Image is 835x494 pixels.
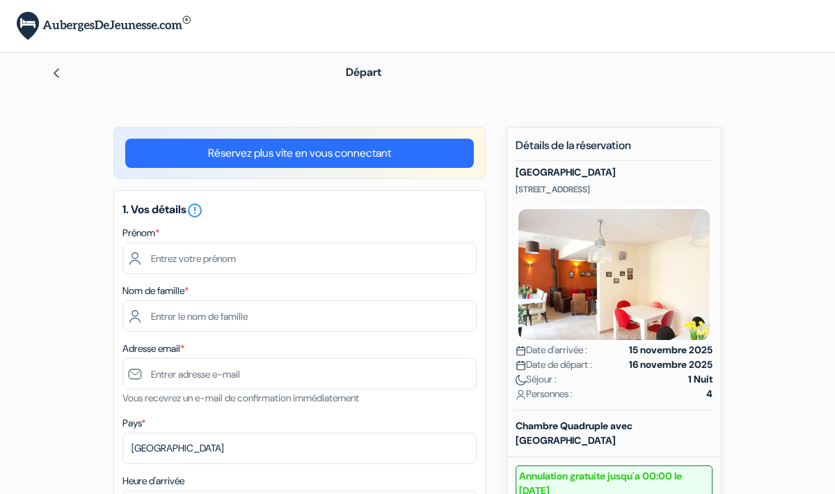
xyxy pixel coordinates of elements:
h5: [GEOGRAPHIC_DATA] [516,167,713,178]
label: Heure d'arrivée [122,474,184,488]
label: Adresse email [122,341,184,356]
strong: 16 novembre 2025 [629,357,713,372]
label: Prénom [122,226,159,240]
img: left_arrow.svg [51,68,62,79]
h5: 1. Vos détails [122,202,477,219]
strong: 4 [706,387,713,401]
span: Séjour : [516,372,557,387]
span: Personnes : [516,387,573,401]
i: error_outline [186,202,203,219]
strong: 1 Nuit [688,372,713,387]
a: error_outline [186,202,203,217]
strong: 15 novembre 2025 [629,343,713,357]
label: Pays [122,416,145,431]
h5: Détails de la réservation [516,139,713,161]
span: Départ [346,65,381,79]
img: moon.svg [516,375,526,385]
img: calendar.svg [516,346,526,356]
b: Chambre Quadruple avec [GEOGRAPHIC_DATA] [516,419,633,447]
p: [STREET_ADDRESS] [516,184,713,195]
input: Entrer adresse e-mail [122,358,477,389]
span: Date d'arrivée : [516,343,587,357]
label: Nom de famille [122,284,189,298]
small: Vous recevrez un e-mail de confirmation immédiatement [122,392,359,404]
span: Date de départ : [516,357,592,372]
img: calendar.svg [516,360,526,371]
a: Réservez plus vite en vous connectant [125,139,474,168]
input: Entrez votre prénom [122,242,477,274]
input: Entrer le nom de famille [122,300,477,332]
img: user_icon.svg [516,389,526,400]
img: AubergesDeJeunesse.com [17,12,191,40]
